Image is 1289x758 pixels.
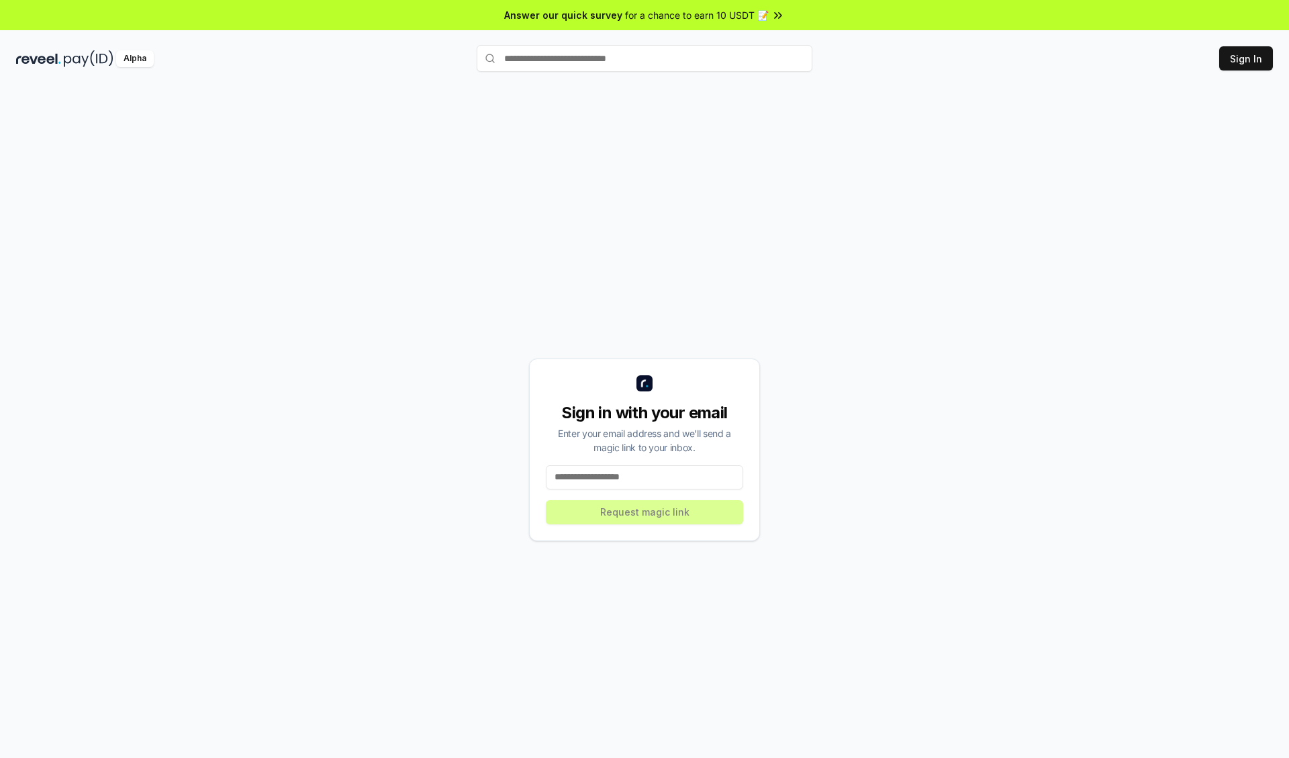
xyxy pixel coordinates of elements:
span: for a chance to earn 10 USDT 📝 [625,8,769,22]
img: logo_small [636,375,653,391]
button: Sign In [1219,46,1273,70]
span: Answer our quick survey [504,8,622,22]
div: Enter your email address and we’ll send a magic link to your inbox. [546,426,743,455]
div: Alpha [116,50,154,67]
div: Sign in with your email [546,402,743,424]
img: reveel_dark [16,50,61,67]
img: pay_id [64,50,113,67]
